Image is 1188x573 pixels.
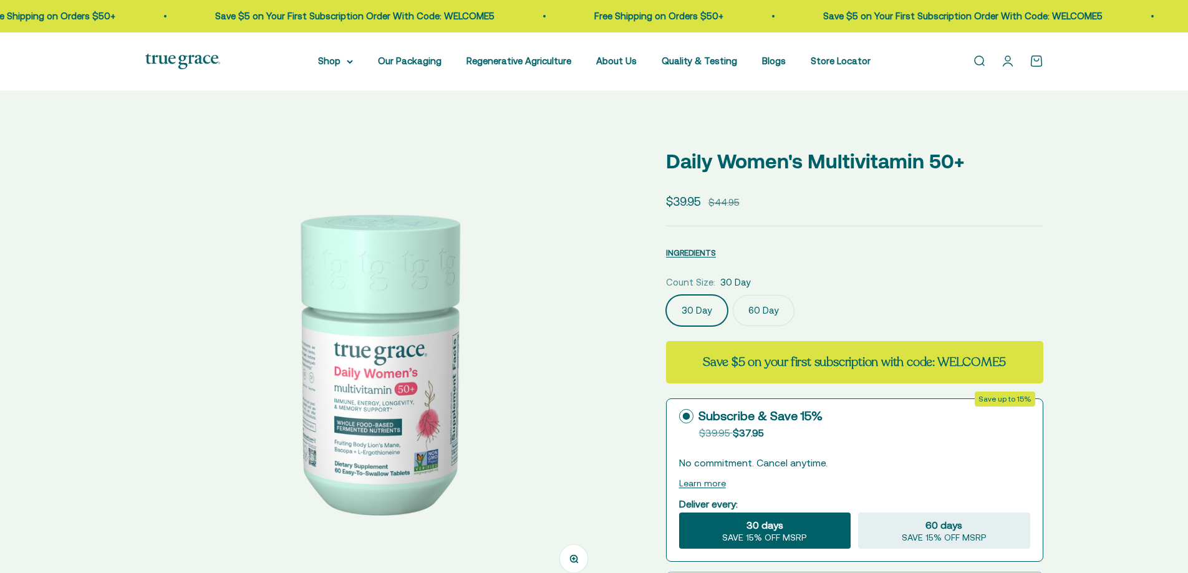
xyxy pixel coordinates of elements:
a: Our Packaging [378,55,442,66]
strong: Save $5 on your first subscription with code: WELCOME5 [703,354,1006,370]
span: 30 Day [720,275,751,290]
legend: Count Size: [666,275,715,290]
a: Store Locator [811,55,871,66]
a: Quality & Testing [662,55,737,66]
p: Save $5 on Your First Subscription Order With Code: WELCOME5 [811,9,1090,24]
a: Regenerative Agriculture [466,55,571,66]
a: About Us [596,55,637,66]
button: INGREDIENTS [666,245,716,260]
sale-price: $39.95 [666,192,701,211]
a: Free Shipping on Orders $50+ [582,11,711,21]
compare-at-price: $44.95 [708,195,740,210]
p: Daily Women's Multivitamin 50+ [666,145,1043,177]
span: INGREDIENTS [666,248,716,258]
p: Save $5 on Your First Subscription Order With Code: WELCOME5 [203,9,482,24]
summary: Shop [318,54,353,69]
a: Blogs [762,55,786,66]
